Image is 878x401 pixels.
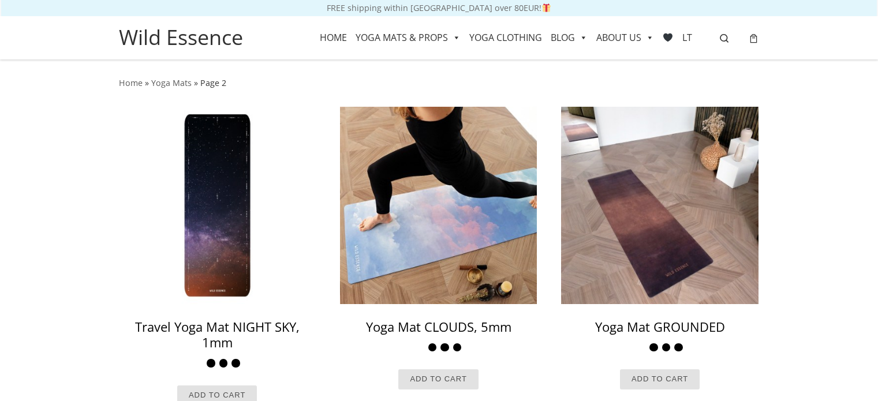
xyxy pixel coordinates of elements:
[151,77,192,88] a: Yoga Mats
[119,313,316,357] h2: Travel Yoga Mat NIGHT SKY, 1mm
[145,77,149,88] span: »
[596,23,654,52] a: ABOUT US
[469,23,542,52] a: YOGA CLOTHING
[356,23,461,52] a: YOGA MATS & PROPS
[320,23,347,52] a: HOME
[119,77,143,88] a: Home
[119,107,316,303] img: yoga mat night sky
[200,77,226,88] span: Page 2
[682,23,692,52] a: LT
[119,22,243,53] a: Wild Essence
[119,107,316,372] a: yoga mat night skyTravel Yoga Mat NIGHT SKY, 1mm
[663,33,672,42] img: 🖤
[340,313,537,342] h2: Yoga Mat CLOUDS, 5mm
[542,3,550,12] img: 🎁
[340,107,537,357] a: yoga mat cloudsyoga mat cloudsYoga Mat CLOUDS, 5mm
[194,77,198,88] span: »
[398,369,478,389] a: Add to cart: “Yoga Mat CLOUDS, 5mm”
[561,313,758,342] h2: Yoga Mat GROUNDED
[620,369,700,389] a: Add to cart: “Yoga Mat GROUNDED”
[551,23,588,52] a: BLOG
[12,1,866,15] div: FREE shipping within [GEOGRAPHIC_DATA] over 80EUR!
[561,107,758,357] a: minimalistic yoga matminimalistic yoga matYoga Mat GROUNDED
